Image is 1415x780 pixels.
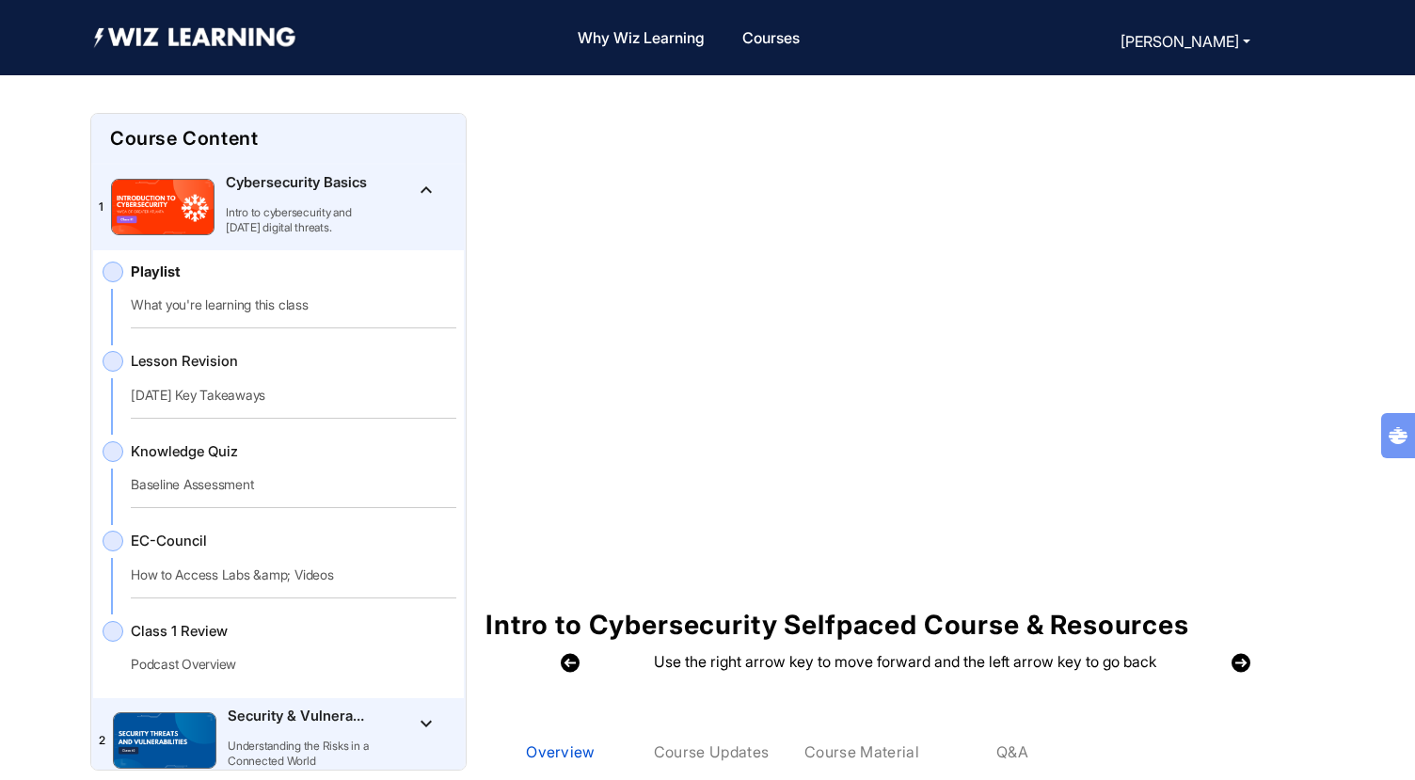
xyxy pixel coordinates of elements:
[99,725,105,756] p: 2
[415,712,437,735] mat-icon: keyboard_arrow_down
[996,742,1028,761] div: Q&A
[407,169,445,207] button: Toggle [object Object]Cybersecurity Basics
[654,650,1156,673] p: Use the right arrow key to move forward and the left arrow key to go back
[407,703,445,740] button: Toggle [object Object]Security & Vulnerabilities
[1115,28,1256,55] button: [PERSON_NAME]
[131,621,423,643] span: Class 1 Review
[131,531,423,552] span: EC-Council
[131,388,423,403] p: [DATE] Key Takeaways
[131,657,423,672] p: Podcast Overview
[131,351,423,373] span: Lesson Revision
[93,165,464,250] mat-tree-node: Toggle [object Object]Cybersecurity Basics
[228,739,383,769] p: Understanding the Risks in a Connected World
[110,129,447,148] p: Course Content
[131,477,423,492] p: Baseline Assessment
[131,441,423,463] span: Knowledge Quiz
[415,179,437,201] mat-icon: keyboard_arrow_up
[654,742,769,761] div: Course Updates
[228,706,369,727] p: Security & Vulnerabilities
[131,297,423,312] p: What you're learning this class
[485,612,1325,638] p: Intro to Cybersecurity Selfpaced Course & Resources
[226,205,381,235] p: Intro to cybersecurity and [DATE] digital threats.
[226,172,367,194] p: Cybersecurity Basics
[570,18,712,58] a: Why Wiz Learning
[131,567,423,582] p: How to Access Labs &amp; Videos
[99,192,103,222] p: 1
[804,742,919,761] div: Course Material
[735,18,807,58] a: Courses
[526,728,596,775] div: Overview
[131,262,423,283] span: Playlist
